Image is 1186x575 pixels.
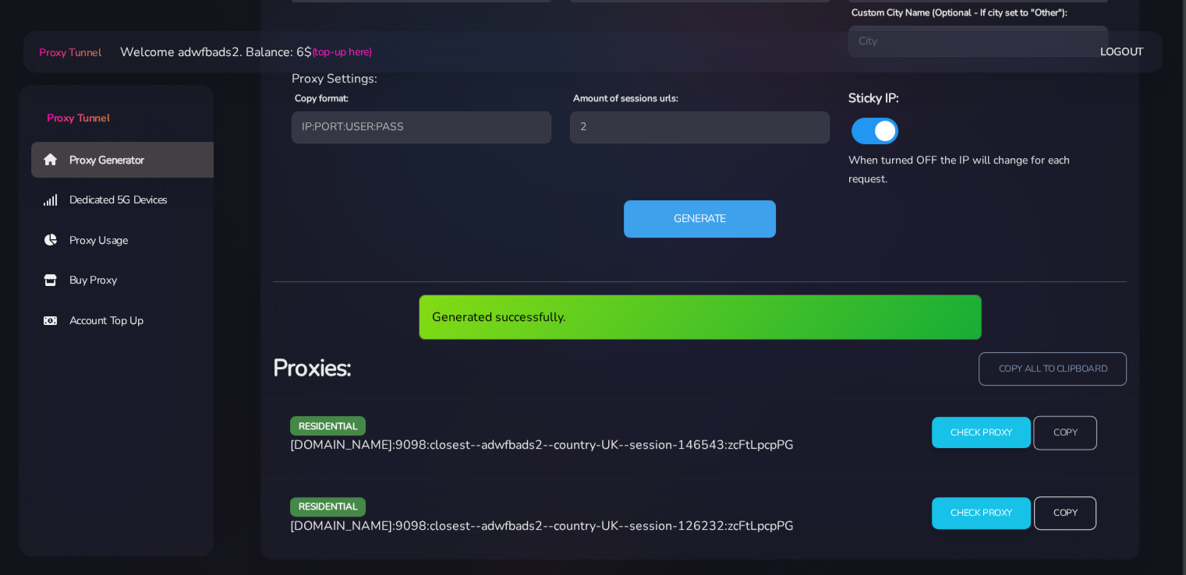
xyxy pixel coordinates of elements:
[290,436,794,453] span: [DOMAIN_NAME]:9098:closest--adwfbads2--country-UK--session-146543:zcFtLpcpPG
[419,295,982,340] div: Generated successfully.
[851,5,1067,19] label: Custom City Name (Optional - If city set to "Other"):
[1033,415,1097,450] input: Copy
[31,223,226,259] a: Proxy Usage
[932,417,1031,449] input: Check Proxy
[1110,499,1167,556] iframe: Webchat Widget
[290,416,366,436] span: residential
[1100,37,1144,66] a: Logout
[573,91,678,105] label: Amount of sessions urls:
[932,497,1031,529] input: Check Proxy
[31,182,226,218] a: Dedicated 5G Devices
[848,153,1070,186] span: When turned OFF the IP will change for each request.
[101,43,372,62] li: Welcome adwfbads2. Balance: 6$
[31,263,226,298] a: Buy Proxy
[848,26,1108,57] input: City
[31,142,226,178] a: Proxy Generator
[36,40,101,65] a: Proxy Tunnel
[290,517,794,534] span: [DOMAIN_NAME]:9098:closest--adwfbads2--country-UK--session-126232:zcFtLpcpPG
[312,44,372,60] a: (top-up here)
[47,111,109,125] span: Proxy Tunnel
[39,45,101,60] span: Proxy Tunnel
[19,85,214,126] a: Proxy Tunnel
[282,69,1117,88] div: Proxy Settings:
[848,88,1108,108] h6: Sticky IP:
[31,303,226,339] a: Account Top Up
[295,91,349,105] label: Copy format:
[1034,496,1096,530] input: Copy
[624,200,776,238] button: Generate
[979,352,1127,386] input: copy all to clipboard
[273,352,691,384] h3: Proxies:
[290,497,366,517] span: residential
